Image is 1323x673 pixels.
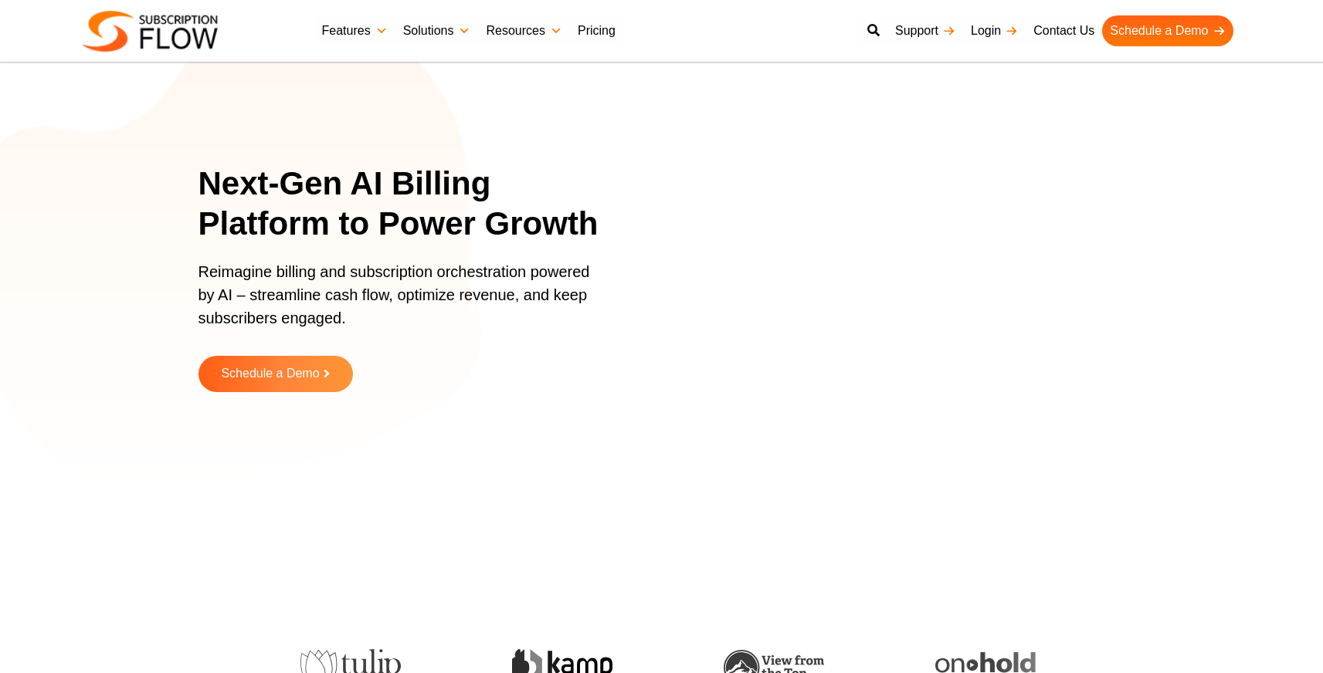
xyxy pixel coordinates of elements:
a: Login [963,15,1026,46]
p: Reimagine billing and subscription orchestration powered by AI – streamline cash flow, optimize r... [198,260,600,345]
a: Schedule a Demo [198,356,353,392]
a: Resources [478,15,569,46]
a: Solutions [395,15,479,46]
a: Schedule a Demo [1102,15,1233,46]
a: Features [314,15,395,46]
a: Pricing [570,15,623,46]
span: Schedule a Demo [221,367,319,380]
a: Support [887,15,963,46]
h1: Next-Gen AI Billing Platform to Power Growth [198,164,619,245]
a: Contact Us [1026,15,1102,46]
img: Subscriptionflow [83,11,218,52]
